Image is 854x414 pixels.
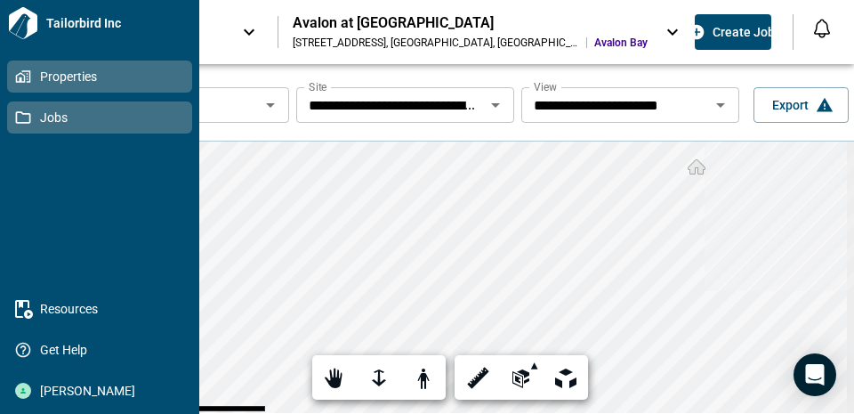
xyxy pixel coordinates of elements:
a: Jobs [7,101,192,134]
button: Open [708,93,733,118]
button: Open notification feed [808,14,836,43]
span: Get Help [31,341,175,359]
span: Export [772,96,809,114]
span: Avalon Bay [594,36,648,50]
button: Export [753,87,849,123]
span: Properties [31,68,175,85]
span: Resources [31,300,175,318]
label: View [534,79,557,94]
div: Avalon at [GEOGRAPHIC_DATA] [293,14,648,32]
div: [STREET_ADDRESS] , [GEOGRAPHIC_DATA] , [GEOGRAPHIC_DATA] [293,36,579,50]
button: Create Job [695,14,771,50]
span: [PERSON_NAME] [31,382,175,400]
span: Tailorbird Inc [39,14,192,32]
button: Open [258,93,283,118]
a: Properties [7,61,192,93]
button: Open [483,93,508,118]
span: Create Job [713,23,775,41]
label: Site [309,79,326,94]
span: Jobs [31,109,175,126]
div: Open Intercom Messenger [794,353,836,396]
